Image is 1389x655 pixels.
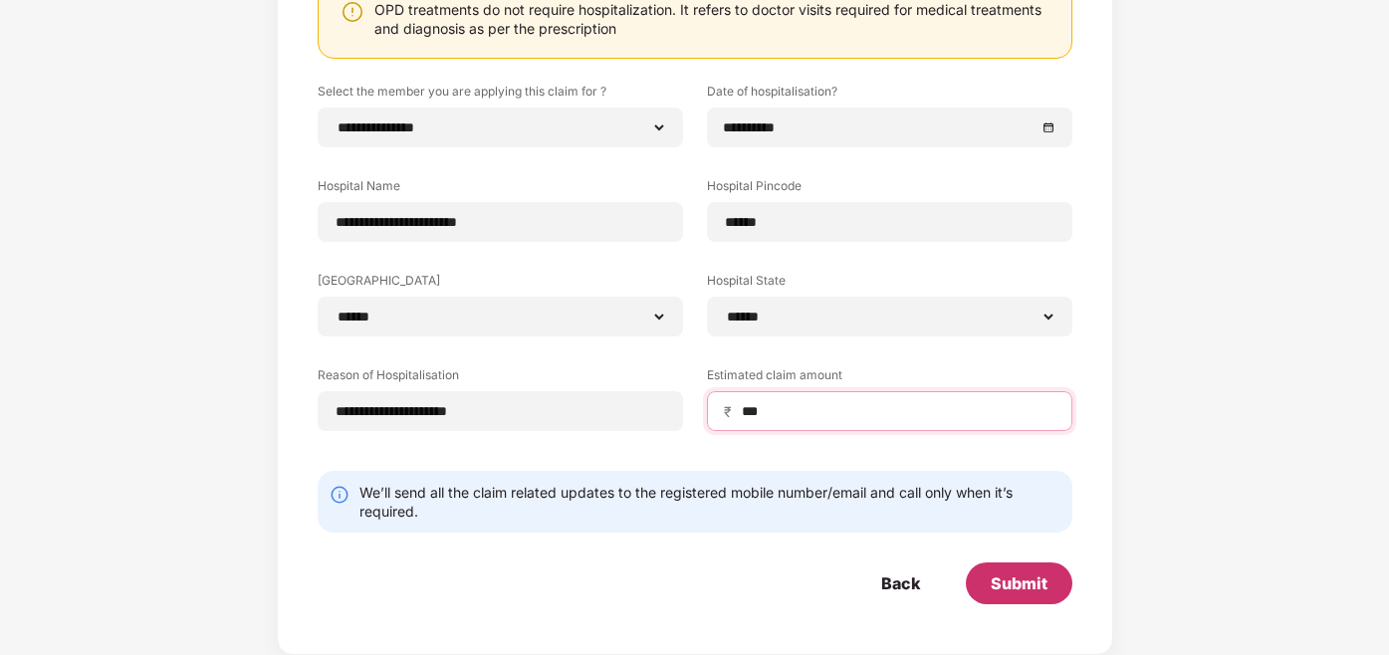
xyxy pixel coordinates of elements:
label: Date of hospitalisation? [707,83,1072,108]
div: Submit [991,572,1047,594]
div: We’ll send all the claim related updates to the registered mobile number/email and call only when... [359,483,1060,521]
label: [GEOGRAPHIC_DATA] [318,272,683,297]
label: Hospital State [707,272,1072,297]
div: Back [881,572,920,594]
label: Estimated claim amount [707,366,1072,391]
label: Reason of Hospitalisation [318,366,683,391]
label: Select the member you are applying this claim for ? [318,83,683,108]
label: Hospital Pincode [707,177,1072,202]
label: Hospital Name [318,177,683,202]
img: svg+xml;base64,PHN2ZyBpZD0iSW5mby0yMHgyMCIgeG1sbnM9Imh0dHA6Ly93d3cudzMub3JnLzIwMDAvc3ZnIiB3aWR0aD... [330,485,349,505]
span: ₹ [724,402,740,421]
